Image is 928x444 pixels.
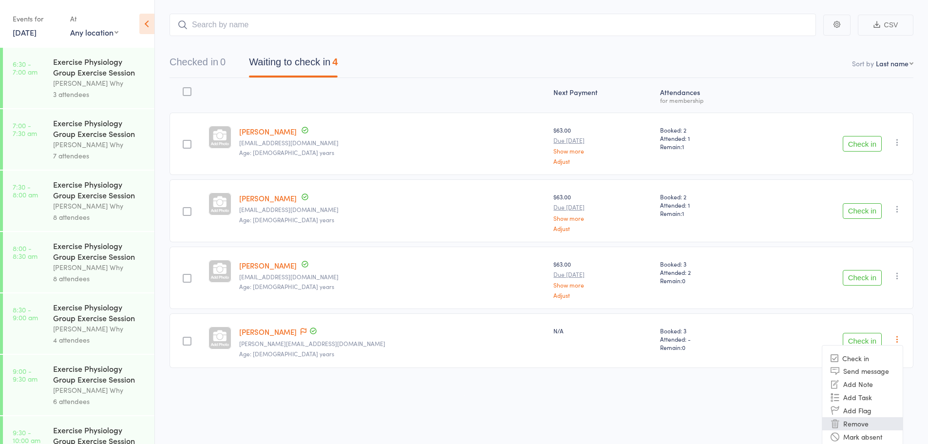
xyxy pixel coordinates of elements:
[53,139,146,150] div: [PERSON_NAME] Why
[3,232,154,292] a: 8:00 -8:30 amExercise Physiology Group Exercise Session[PERSON_NAME] Why8 attendees
[553,260,652,298] div: $63.00
[682,209,684,217] span: 1
[3,48,154,108] a: 6:30 -7:00 amExercise Physiology Group Exercise Session[PERSON_NAME] Why3 attendees
[13,183,38,198] time: 7:30 - 8:00 am
[239,327,297,337] a: [PERSON_NAME]
[553,215,652,221] a: Show more
[553,137,652,144] small: Due [DATE]
[53,385,146,396] div: [PERSON_NAME] Why
[660,268,757,276] span: Attended: 2
[660,335,757,343] span: Attended: -
[843,270,882,286] button: Check in
[13,367,38,383] time: 9:00 - 9:30 am
[53,212,146,223] div: 8 attendees
[660,97,757,103] div: for membership
[822,430,903,444] li: Mark absent
[53,334,146,346] div: 4 attendees
[239,206,546,213] small: galldis@hotmail.com
[660,126,757,134] span: Booked: 2
[239,126,297,136] a: [PERSON_NAME]
[3,109,154,170] a: 7:00 -7:30 amExercise Physiology Group Exercise Session[PERSON_NAME] Why7 attendees
[13,60,38,76] time: 6:30 - 7:00 am
[553,271,652,278] small: Due [DATE]
[170,14,816,36] input: Search by name
[239,215,334,224] span: Age: [DEMOGRAPHIC_DATA] years
[13,428,40,444] time: 9:30 - 10:00 am
[660,343,757,351] span: Remain:
[553,225,652,232] a: Adjust
[3,171,154,231] a: 7:30 -8:00 amExercise Physiology Group Exercise Session[PERSON_NAME] Why8 attendees
[660,276,757,285] span: Remain:
[239,139,546,146] small: galldis@hotmail.com
[53,396,146,407] div: 6 attendees
[660,327,757,335] span: Booked: 3
[239,148,334,156] span: Age: [DEMOGRAPHIC_DATA] years
[660,260,757,268] span: Booked: 3
[53,273,146,284] div: 8 attendees
[682,343,685,351] span: 0
[553,204,652,211] small: Due [DATE]
[53,56,146,77] div: Exercise Physiology Group Exercise Session
[660,193,757,201] span: Booked: 2
[53,363,146,385] div: Exercise Physiology Group Exercise Session
[13,244,38,260] time: 8:00 - 8:30 am
[876,58,909,68] div: Last name
[70,11,118,27] div: At
[549,82,656,108] div: Next Payment
[682,276,685,285] span: 0
[553,148,652,154] a: Show more
[239,340,546,347] small: stasio@mac.com
[53,117,146,139] div: Exercise Physiology Group Exercise Session
[822,391,903,404] li: Add Task
[553,126,652,164] div: $63.00
[822,378,903,391] li: Add Note
[13,306,38,321] time: 8:30 - 9:00 am
[553,327,652,335] div: N/A
[852,58,874,68] label: Sort by
[553,282,652,288] a: Show more
[53,150,146,161] div: 7 attendees
[553,158,652,164] a: Adjust
[53,323,146,334] div: [PERSON_NAME] Why
[553,292,652,298] a: Adjust
[239,273,546,280] small: lynsnowden2@gmail.com
[220,57,226,67] div: 0
[13,27,37,38] a: [DATE]
[249,52,338,77] button: Waiting to check in4
[239,349,334,358] span: Age: [DEMOGRAPHIC_DATA] years
[843,136,882,152] button: Check in
[822,352,903,365] li: Check in
[70,27,118,38] div: Any location
[656,82,761,108] div: Atten­dances
[682,142,684,151] span: 1
[822,404,903,417] li: Add Flag
[13,121,37,137] time: 7:00 - 7:30 am
[822,365,903,378] li: Send message
[53,89,146,100] div: 3 attendees
[3,293,154,354] a: 8:30 -9:00 amExercise Physiology Group Exercise Session[PERSON_NAME] Why4 attendees
[660,209,757,217] span: Remain:
[660,142,757,151] span: Remain:
[660,201,757,209] span: Attended: 1
[239,193,297,203] a: [PERSON_NAME]
[239,282,334,290] span: Age: [DEMOGRAPHIC_DATA] years
[553,193,652,231] div: $63.00
[822,417,903,430] li: Remove
[170,52,226,77] button: Checked in0
[53,240,146,262] div: Exercise Physiology Group Exercise Session
[3,355,154,415] a: 9:00 -9:30 amExercise Physiology Group Exercise Session[PERSON_NAME] Why6 attendees
[53,179,146,200] div: Exercise Physiology Group Exercise Session
[53,200,146,212] div: [PERSON_NAME] Why
[843,333,882,348] button: Check in
[53,262,146,273] div: [PERSON_NAME] Why
[843,203,882,219] button: Check in
[239,260,297,270] a: [PERSON_NAME]
[53,302,146,323] div: Exercise Physiology Group Exercise Session
[13,11,60,27] div: Events for
[53,77,146,89] div: [PERSON_NAME] Why
[660,134,757,142] span: Attended: 1
[332,57,338,67] div: 4
[858,15,913,36] button: CSV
